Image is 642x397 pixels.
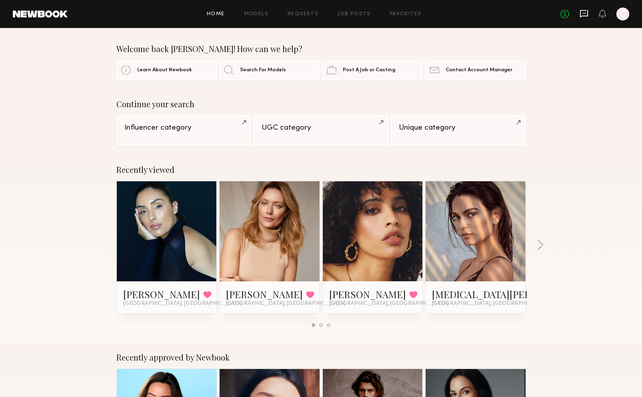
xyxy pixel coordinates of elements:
[254,115,388,146] a: UGC category
[207,12,225,17] a: Home
[446,68,512,73] span: Contact Account Manager
[432,288,586,301] a: [MEDICAL_DATA][PERSON_NAME]
[137,68,192,73] span: Learn About Newbook
[116,60,217,80] a: Learn About Newbook
[116,115,251,146] a: Influencer category
[329,301,448,307] span: [GEOGRAPHIC_DATA], [GEOGRAPHIC_DATA]
[391,115,526,146] a: Unique category
[116,353,526,362] div: Recently approved by Newbook
[116,44,526,54] div: Welcome back [PERSON_NAME]! How can we help?
[616,8,629,20] a: C
[399,124,518,132] div: Unique category
[226,301,345,307] span: [GEOGRAPHIC_DATA], [GEOGRAPHIC_DATA]
[124,124,243,132] div: Influencer category
[262,124,380,132] div: UGC category
[123,288,200,301] a: [PERSON_NAME]
[116,99,526,109] div: Continue your search
[123,301,242,307] span: [GEOGRAPHIC_DATA], [GEOGRAPHIC_DATA]
[425,60,526,80] a: Contact Account Manager
[338,12,371,17] a: Job Posts
[329,288,406,301] a: [PERSON_NAME]
[219,60,320,80] a: Search For Models
[390,12,422,17] a: Favorites
[226,288,303,301] a: [PERSON_NAME]
[116,165,526,174] div: Recently viewed
[244,12,268,17] a: Models
[240,68,286,73] span: Search For Models
[288,12,318,17] a: Requests
[322,60,423,80] a: Post A Job or Casting
[432,301,551,307] span: [GEOGRAPHIC_DATA], [GEOGRAPHIC_DATA]
[343,68,395,73] span: Post A Job or Casting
